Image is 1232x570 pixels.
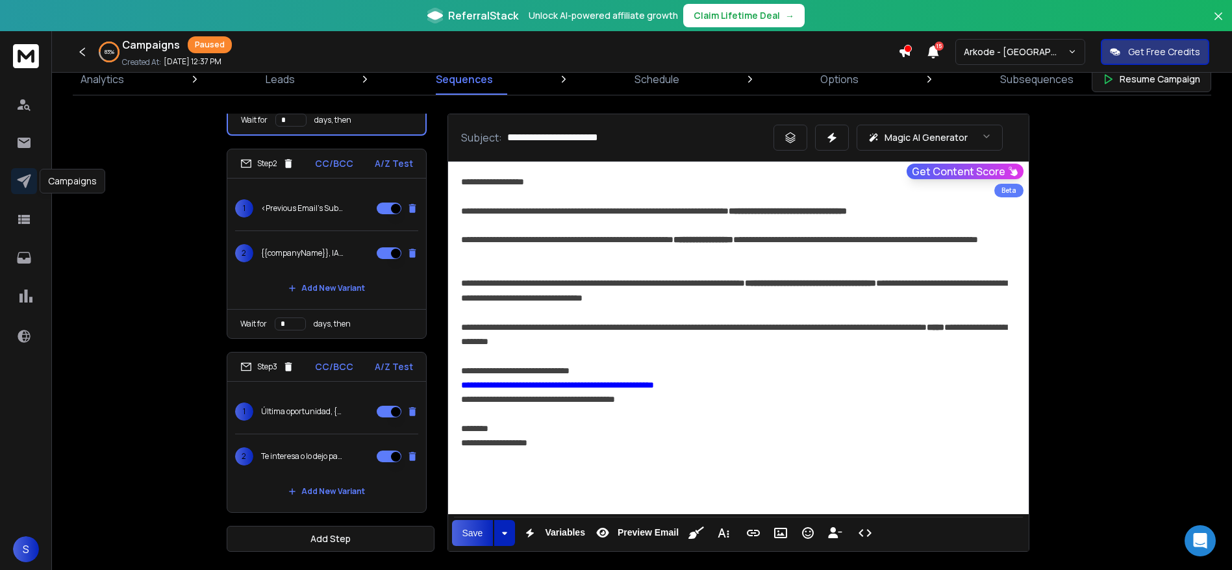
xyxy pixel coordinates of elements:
[1185,525,1216,556] div: Open Intercom Messenger
[240,361,294,373] div: Step 3
[1000,71,1074,87] p: Subsequences
[227,352,427,513] li: Step3CC/BCCA/Z Test1Última oportunidad, {{firstName}}2Te interesa o lo dejo pasar, {{firstName}}?...
[261,203,344,214] p: <Previous Email's Subject>
[785,9,794,22] span: →
[768,520,793,546] button: Insert Image (Ctrl+P)
[375,360,413,373] p: A/Z Test
[258,64,303,95] a: Leads
[40,169,105,193] div: Campaigns
[235,403,253,421] span: 1
[1128,45,1200,58] p: Get Free Credits
[235,447,253,465] span: 2
[266,71,295,87] p: Leads
[590,520,681,546] button: Preview Email
[13,536,39,562] button: S
[935,42,944,51] span: 15
[448,8,518,23] span: ReferralStack
[683,4,805,27] button: Claim Lifetime Deal→
[992,64,1081,95] a: Subsequences
[73,64,132,95] a: Analytics
[529,9,678,22] p: Unlock AI-powered affiliate growth
[235,199,253,217] span: 1
[105,48,114,56] p: 83 %
[812,64,866,95] a: Options
[428,64,501,95] a: Sequences
[314,319,351,329] p: days, then
[240,319,267,329] p: Wait for
[796,520,820,546] button: Emoticons
[741,520,766,546] button: Insert Link (Ctrl+K)
[240,158,294,169] div: Step 2
[994,184,1024,197] div: Beta
[122,57,161,68] p: Created At:
[711,520,736,546] button: More Text
[315,360,353,373] p: CC/BCC
[188,36,232,53] div: Paused
[885,131,968,144] p: Magic AI Generator
[964,45,1068,58] p: Arkode - [GEOGRAPHIC_DATA]
[542,527,588,538] span: Variables
[81,71,124,87] p: Analytics
[278,478,375,504] button: Add New Variant
[164,56,221,67] p: [DATE] 12:37 PM
[635,71,679,87] p: Schedule
[227,149,427,339] li: Step2CC/BCCA/Z Test1<Previous Email's Subject>2{{companyName}}, IA + Automatizaciones + Tecnologí...
[518,520,588,546] button: Variables
[452,520,494,546] button: Save
[820,71,859,87] p: Options
[227,526,434,552] button: Add Step
[261,451,344,462] p: Te interesa o lo dejo pasar, {{firstName}}?
[315,157,353,170] p: CC/BCC
[627,64,687,95] a: Schedule
[314,115,351,125] p: days, then
[122,37,180,53] h1: Campaigns
[1101,39,1209,65] button: Get Free Credits
[235,244,253,262] span: 2
[1092,66,1211,92] button: Resume Campaign
[857,125,1003,151] button: Magic AI Generator
[278,275,375,301] button: Add New Variant
[853,520,877,546] button: Code View
[823,520,848,546] button: Insert Unsubscribe Link
[261,248,344,258] p: {{companyName}}, IA + Automatizaciones + Tecnología
[684,520,709,546] button: Clean HTML
[375,157,413,170] p: A/Z Test
[241,115,268,125] p: Wait for
[1210,8,1227,39] button: Close banner
[461,130,502,145] p: Subject:
[615,527,681,538] span: Preview Email
[436,71,493,87] p: Sequences
[907,164,1024,179] button: Get Content Score
[261,406,344,417] p: Última oportunidad, {{firstName}}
